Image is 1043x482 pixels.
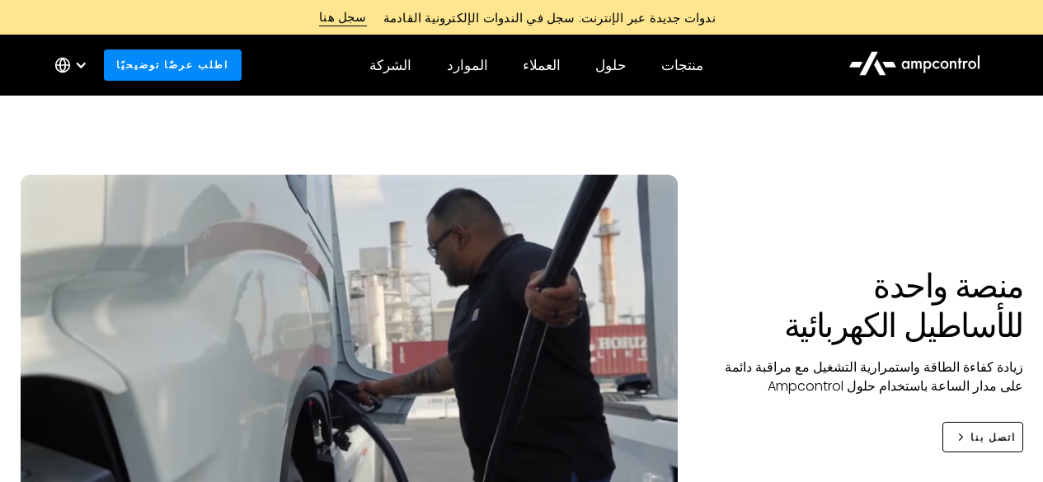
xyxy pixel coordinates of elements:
[711,266,1023,345] h1: منصة واحدة للأساطيل الكهربائية
[595,56,627,74] div: حلول
[369,56,411,74] div: الشركة
[661,56,703,74] div: منتجات
[447,56,488,74] div: الموارد
[151,8,893,26] a: ندوات جديدة عبر الإنترنت: سجل في الندوات الإلكترونية القادمةسجل هنا
[970,430,1016,445] div: اتصل بنا
[367,9,724,26] div: ندوات جديدة عبر الإنترنت: سجل في الندوات الإلكترونية القادمة
[523,56,561,74] div: العملاء
[104,49,242,80] a: اطلب عرضًا توضيحيًا
[942,422,1023,452] a: اتصل بنا
[319,8,366,26] div: سجل هنا
[711,358,1023,395] p: زيادة كفاءة الطاقة واستمرارية التشغيل مع مراقبة دائمة على مدار الساعة باستخدام حلول Ampcontrol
